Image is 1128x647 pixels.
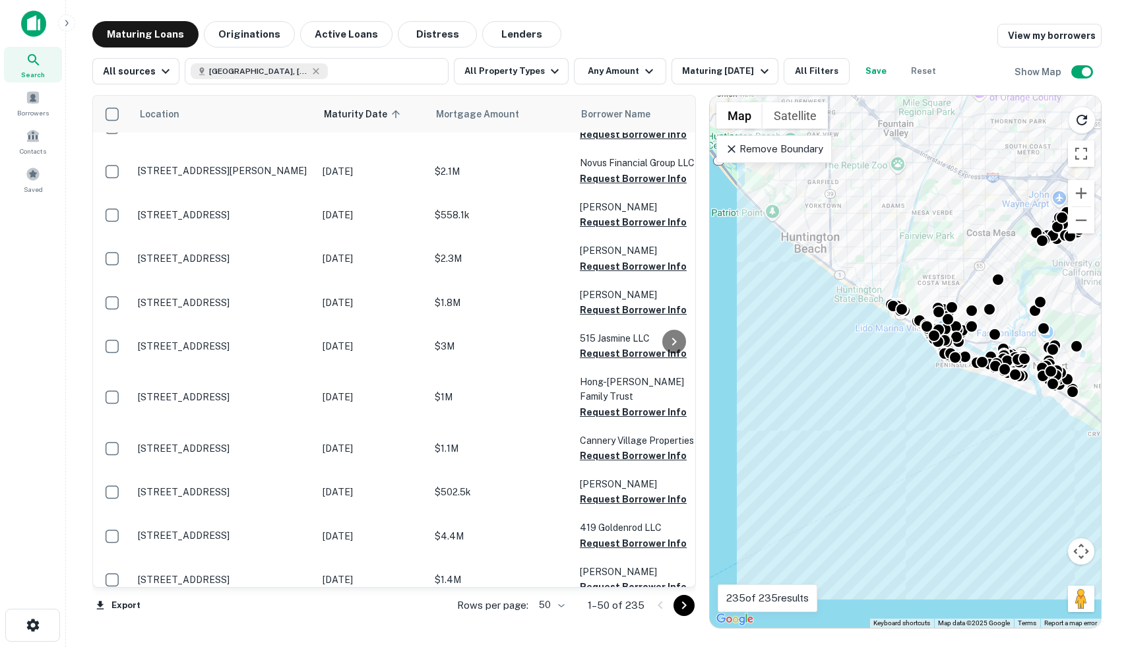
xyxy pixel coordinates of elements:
button: Request Borrower Info [580,346,687,361]
p: [STREET_ADDRESS] [138,574,309,586]
p: [STREET_ADDRESS] [138,209,309,221]
p: [STREET_ADDRESS] [138,297,309,309]
p: [STREET_ADDRESS] [138,530,309,541]
p: 235 of 235 results [726,590,809,606]
button: Maturing [DATE] [672,58,778,84]
a: Contacts [4,123,62,159]
button: Request Borrower Info [580,448,687,464]
p: [STREET_ADDRESS] [138,253,309,264]
th: Borrower Name [573,96,718,133]
p: Novus Financial Group LLC [580,156,712,170]
p: [STREET_ADDRESS][PERSON_NAME] [138,165,309,177]
p: Remove Boundary [725,141,823,157]
a: Open this area in Google Maps (opens a new window) [713,611,757,628]
p: [DATE] [323,529,422,543]
a: View my borrowers [997,24,1102,47]
p: $4.4M [435,529,567,543]
span: Location [139,106,179,122]
button: Map camera controls [1068,538,1094,565]
p: [DATE] [323,441,422,456]
span: Search [21,69,45,80]
span: Saved [24,184,43,195]
p: 1–50 of 235 [588,598,644,613]
p: $502.5k [435,485,567,499]
button: Request Borrower Info [580,127,687,142]
p: Cannery Village Properties I L [580,433,712,448]
p: [PERSON_NAME] [580,243,712,258]
button: Toggle fullscreen view [1068,140,1094,167]
iframe: Chat Widget [1062,541,1128,605]
a: Borrowers [4,85,62,121]
p: 419 Goldenrod LLC [580,520,712,535]
button: [GEOGRAPHIC_DATA], [GEOGRAPHIC_DATA], [GEOGRAPHIC_DATA] [185,58,449,84]
span: Mortgage Amount [436,106,536,122]
div: All sources [103,63,173,79]
p: $2.1M [435,164,567,179]
span: Borrower Name [581,106,650,122]
button: All Filters [784,58,850,84]
p: [DATE] [323,339,422,354]
p: [PERSON_NAME] [580,477,712,491]
span: Map data ©2025 Google [938,619,1010,627]
p: [PERSON_NAME] [580,200,712,214]
span: Borrowers [17,108,49,118]
a: Saved [4,162,62,197]
button: Active Loans [300,21,392,47]
p: $1.1M [435,441,567,456]
button: Request Borrower Info [580,491,687,507]
p: Hong-[PERSON_NAME] Family Trust [580,375,712,404]
button: Request Borrower Info [580,171,687,187]
a: Search [4,47,62,82]
span: Maturity Date [324,106,404,122]
th: Mortgage Amount [428,96,573,133]
button: All sources [92,58,179,84]
button: Zoom out [1068,207,1094,233]
button: Any Amount [574,58,666,84]
p: $2.3M [435,251,567,266]
p: [DATE] [323,572,422,587]
button: Keyboard shortcuts [873,619,930,628]
h6: Show Map [1015,65,1063,79]
button: Go to next page [674,595,695,616]
p: [PERSON_NAME] [580,565,712,579]
div: Maturing [DATE] [682,63,772,79]
a: Terms (opens in new tab) [1018,619,1036,627]
button: Request Borrower Info [580,214,687,230]
span: [GEOGRAPHIC_DATA], [GEOGRAPHIC_DATA], [GEOGRAPHIC_DATA] [209,65,308,77]
p: $1.4M [435,572,567,587]
p: [DATE] [323,164,422,179]
p: $1M [435,390,567,404]
p: 515 Jasmine LLC [580,331,712,346]
div: 50 [534,596,567,615]
button: Save your search to get updates of matches that match your search criteria. [855,58,897,84]
img: capitalize-icon.png [21,11,46,37]
button: Originations [204,21,295,47]
p: $3M [435,339,567,354]
th: Maturity Date [316,96,428,133]
button: Reset [902,58,945,84]
button: Show satellite imagery [763,102,828,129]
a: Report a map error [1044,619,1097,627]
p: [STREET_ADDRESS] [138,391,309,403]
p: $1.8M [435,295,567,310]
button: Lenders [482,21,561,47]
p: [STREET_ADDRESS] [138,340,309,352]
button: Maturing Loans [92,21,199,47]
button: Request Borrower Info [580,579,687,595]
button: All Property Types [454,58,569,84]
p: [DATE] [323,485,422,499]
button: Export [92,596,144,615]
p: Rows per page: [457,598,528,613]
button: Request Borrower Info [580,536,687,551]
img: Google [713,611,757,628]
button: Request Borrower Info [580,302,687,318]
button: Show street map [716,102,763,129]
div: 0 0 [710,96,1101,628]
p: [STREET_ADDRESS] [138,443,309,454]
button: Distress [398,21,477,47]
p: [DATE] [323,208,422,222]
p: [DATE] [323,390,422,404]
